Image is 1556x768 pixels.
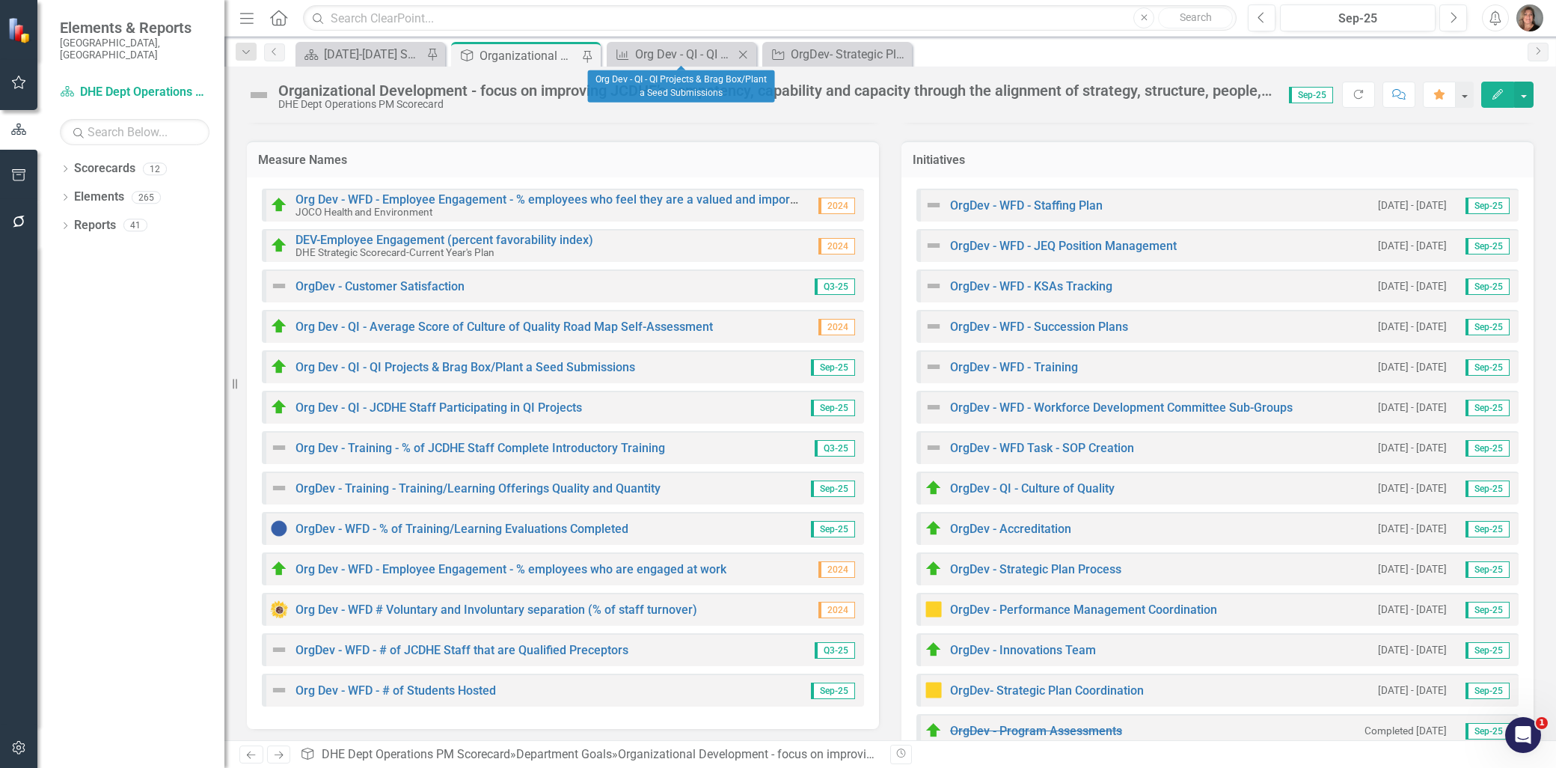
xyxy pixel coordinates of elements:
[295,246,494,258] small: DHE Strategic Scorecard-Current Year's Plan
[324,45,423,64] div: [DATE]-[DATE] SP - Current Year Annual Plan Report
[925,439,943,457] img: Not Defined
[74,189,124,206] a: Elements
[925,519,943,537] img: On Target
[322,747,510,761] a: DHE Dept Operations PM Scorecard
[1465,723,1510,740] span: Sep-25
[811,400,855,416] span: Sep-25
[925,681,943,699] img: Caution
[1364,724,1447,738] small: Completed [DATE]
[270,398,288,416] img: On Target
[1465,481,1510,497] span: Sep-25
[1516,4,1543,31] img: Debra Kellison
[1465,683,1510,699] span: Sep-25
[818,319,855,335] span: 2024
[950,320,1128,334] a: OrgDev - WFD - Succession Plans
[1378,441,1447,455] small: [DATE] - [DATE]
[295,192,925,207] a: Org Dev - WFD - Employee Engagement - % employees who feel they are a valued and important member...
[270,358,288,376] img: On Target
[1378,400,1447,415] small: [DATE] - [DATE]
[925,641,943,659] img: On Target
[258,153,868,167] h3: Measure Names
[270,681,288,699] img: Not Defined
[1378,481,1447,496] small: [DATE] - [DATE]
[950,643,1096,657] a: OrgDev - Innovations Team
[60,84,209,101] a: DHE Dept Operations PM Scorecard
[811,521,855,537] span: Sep-25
[295,481,661,496] a: OrgDev - Training - Training/Learning Offerings Quality and Quantity
[925,600,943,618] img: Caution
[635,45,734,64] div: Org Dev - QI - QI Projects & Brag Box/Plant a Seed Submissions
[815,440,855,457] span: Q3-25
[270,641,288,659] img: Not Defined
[143,162,167,175] div: 12
[818,238,855,255] span: 2024
[811,683,855,699] span: Sep-25
[74,217,116,234] a: Reports
[74,160,135,177] a: Scorecards
[925,398,943,416] img: Not Defined
[1378,522,1447,536] small: [DATE] - [DATE]
[950,360,1078,374] a: OrgDev - WFD - Training
[1505,717,1541,753] iframe: Intercom live chat
[60,119,209,145] input: Search Below...
[270,600,288,618] img: Exceeded
[815,278,855,295] span: Q3-25
[925,560,943,578] img: On Target
[299,45,423,64] a: [DATE]-[DATE] SP - Current Year Annual Plan Report
[815,642,855,659] span: Q3-25
[818,561,855,578] span: 2024
[913,153,1522,167] h3: Initiatives
[1378,562,1447,576] small: [DATE] - [DATE]
[270,277,288,295] img: Not Defined
[1289,87,1333,103] span: Sep-25
[295,206,432,218] small: JOCO Health and Environment
[950,724,1122,738] a: OrgDev - Program Assessments
[295,360,635,374] a: Org Dev - QI - QI Projects & Brag Box/Plant a Seed Submissions
[1280,4,1436,31] button: Sep-25
[1378,360,1447,374] small: [DATE] - [DATE]
[1465,238,1510,255] span: Sep-25
[766,45,908,64] a: OrgDev- Strategic Plan Coordination
[123,219,147,232] div: 41
[1378,239,1447,253] small: [DATE] - [DATE]
[925,277,943,295] img: Not Defined
[1465,278,1510,295] span: Sep-25
[1378,603,1447,617] small: [DATE] - [DATE]
[950,198,1103,213] a: OrgDev - WFD - Staffing Plan
[950,683,1144,698] a: OrgDev- Strategic Plan Coordination
[950,603,1217,617] a: OrgDev - Performance Management Coordination
[480,46,578,65] div: Organizational Development - focus on improving JCDHE’s competency, capability and capacity throu...
[1465,561,1510,578] span: Sep-25
[1158,7,1233,28] button: Search
[295,643,628,657] a: OrgDev - WFD - # of JCDHE Staff that are Qualified Preceptors
[270,196,288,214] img: On Target
[1378,198,1447,213] small: [DATE] - [DATE]
[950,400,1293,415] a: OrgDev - WFD - Workforce Development Committee Sub-Groups
[925,722,943,740] img: On Target
[811,359,855,376] span: Sep-25
[950,239,1177,253] a: OrgDev - WFD - JEQ Position Management
[610,45,734,64] a: Org Dev - QI - QI Projects & Brag Box/Plant a Seed Submissions
[270,560,288,578] img: On Target
[60,19,209,37] span: Elements & Reports
[1378,279,1447,293] small: [DATE] - [DATE]
[925,317,943,335] img: Not Defined
[588,70,775,103] div: Org Dev - QI - QI Projects & Brag Box/Plant a Seed Submissions
[1285,10,1430,28] div: Sep-25
[516,747,612,761] a: Department Goals
[1378,643,1447,657] small: [DATE] - [DATE]
[925,196,943,214] img: Not Defined
[1378,320,1447,334] small: [DATE] - [DATE]
[818,198,855,214] span: 2024
[247,83,271,107] img: Not Defined
[818,602,855,618] span: 2024
[270,479,288,497] img: Not Defined
[1465,521,1510,537] span: Sep-25
[925,479,943,497] img: On Target
[270,439,288,457] img: Not Defined
[1465,359,1510,376] span: Sep-25
[295,683,496,698] a: Org Dev - WFD - # of Students Hosted
[1465,602,1510,618] span: Sep-25
[1465,319,1510,335] span: Sep-25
